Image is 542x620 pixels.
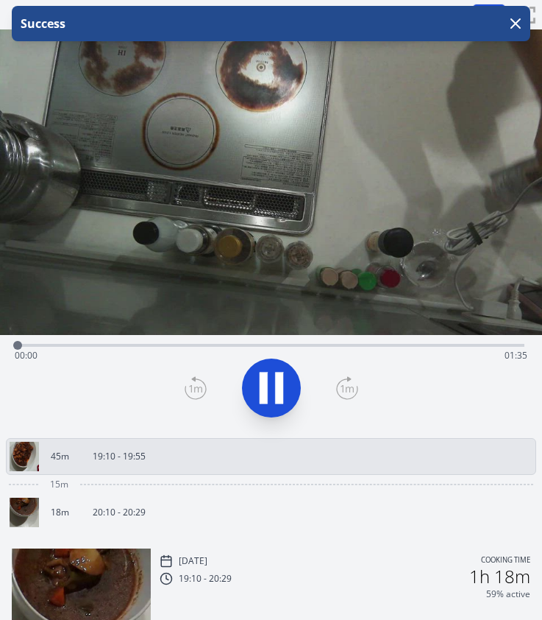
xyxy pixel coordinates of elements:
span: 01:35 [504,349,527,362]
p: 19:10 - 20:29 [179,573,232,585]
a: 00:00:00 [243,4,299,26]
p: 45m [51,451,69,462]
h2: 1h 18m [469,568,530,585]
p: [DATE] [179,555,207,567]
img: 250812111135_thumb.jpeg [10,498,39,527]
button: 1× [472,4,506,26]
p: Cooking time [481,554,530,568]
p: 18m [51,507,69,518]
p: Success [18,15,65,32]
p: 19:10 - 19:55 [93,451,146,462]
p: 20:10 - 20:29 [93,507,146,518]
p: 59% active [486,588,530,600]
img: 250812101107_thumb.jpeg [10,442,39,471]
span: 15m [50,479,68,490]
